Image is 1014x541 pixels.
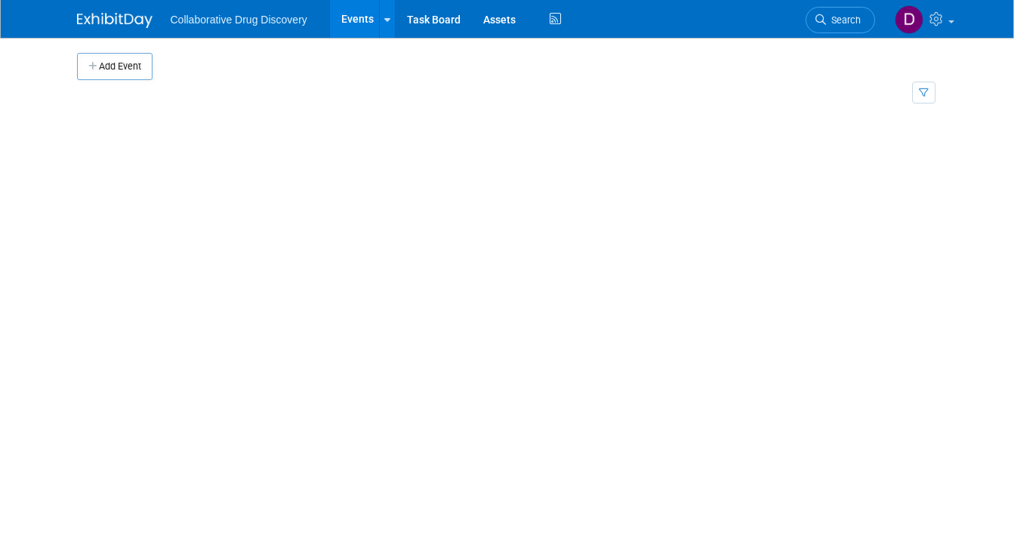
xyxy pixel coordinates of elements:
span: Collaborative Drug Discovery [171,14,307,26]
img: Daniel Castro [895,5,923,34]
img: ExhibitDay [77,13,153,28]
button: Add Event [77,53,153,80]
a: Search [806,7,875,33]
span: Search [826,14,861,26]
